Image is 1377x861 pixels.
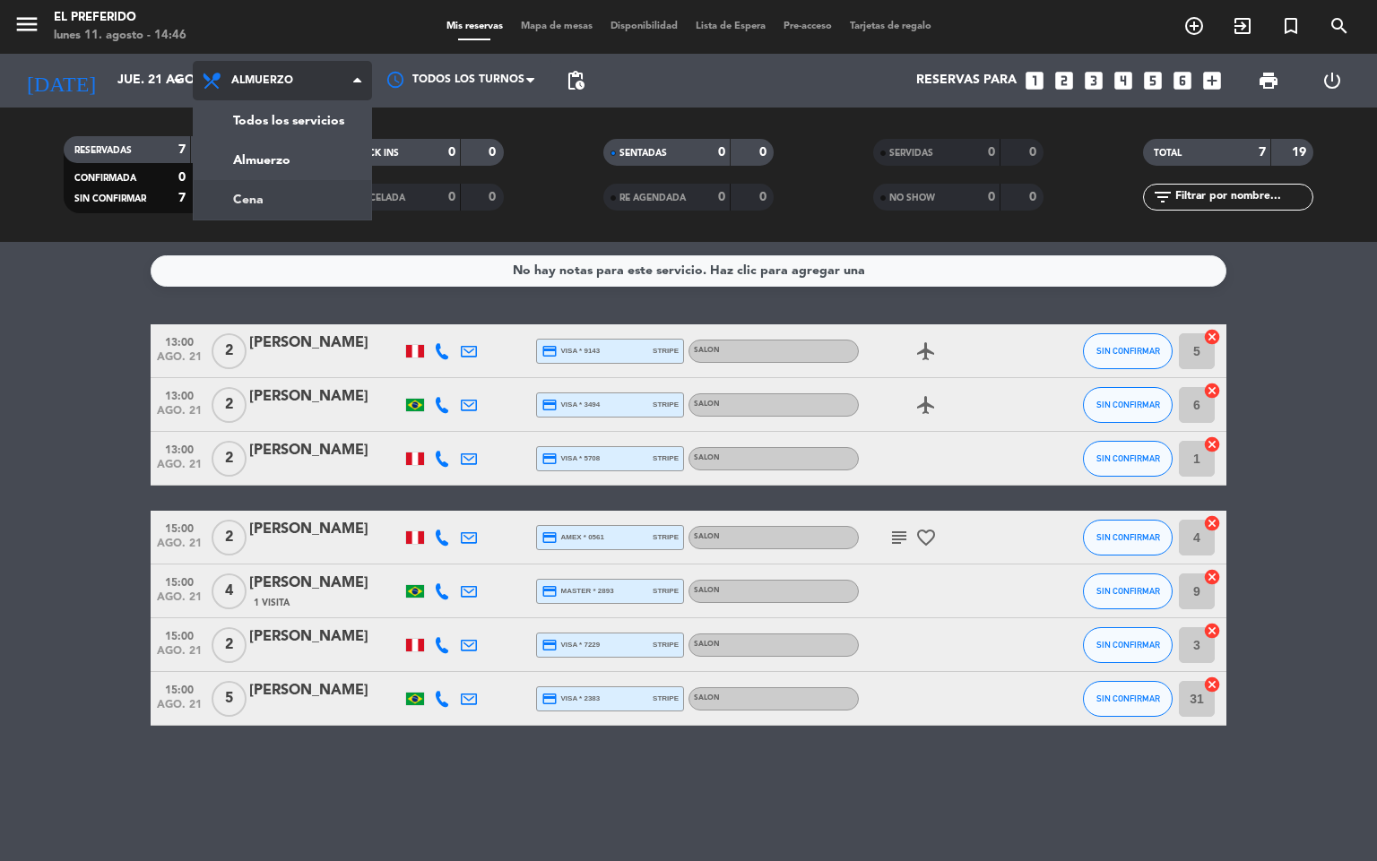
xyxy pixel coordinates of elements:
i: looks_6 [1171,69,1194,92]
a: Todos los servicios [194,101,371,141]
span: 13:00 [157,331,202,351]
span: SIN CONFIRMAR [1096,586,1160,596]
div: [PERSON_NAME] [249,385,402,409]
span: ago. 21 [157,699,202,719]
span: SALON [694,347,720,354]
span: stripe [653,693,679,704]
span: SALON [694,694,720,702]
i: menu [13,11,40,38]
span: 13:00 [157,384,202,405]
i: looks_two [1052,69,1076,92]
i: arrow_drop_down [167,70,188,91]
span: Almuerzo [231,74,293,87]
a: Cena [194,180,371,220]
strong: 19 [1292,146,1310,159]
span: 13:00 [157,438,202,459]
strong: 7 [1259,146,1266,159]
span: 2 [212,520,247,555]
strong: 0 [1029,146,1040,159]
div: LOG OUT [1300,54,1364,108]
span: Disponibilidad [602,22,687,31]
strong: 0 [448,191,455,203]
i: favorite_border [915,527,937,548]
i: credit_card [541,691,558,707]
i: credit_card [541,451,558,467]
i: cancel [1203,568,1221,586]
span: Mis reservas [437,22,512,31]
span: TOTAL [1154,149,1182,158]
span: Pre-acceso [775,22,841,31]
span: stripe [653,345,679,357]
span: amex * 0561 [541,530,604,546]
i: add_box [1200,69,1224,92]
span: ago. 21 [157,591,202,612]
span: visa * 3494 [541,397,600,413]
span: pending_actions [565,70,586,91]
span: 1 Visita [254,596,290,610]
span: visa * 2383 [541,691,600,707]
i: credit_card [541,530,558,546]
span: 4 [212,573,247,609]
i: looks_4 [1112,69,1135,92]
i: cancel [1203,435,1221,453]
i: cancel [1203,622,1221,640]
span: 15:00 [157,517,202,538]
strong: 7 [178,143,186,156]
i: search [1329,15,1350,37]
i: power_settings_new [1321,70,1343,91]
strong: 7 [178,192,186,204]
span: 2 [212,627,247,663]
strong: 0 [489,191,499,203]
span: SIN CONFIRMAR [1096,693,1160,703]
strong: 0 [1029,191,1040,203]
span: SALON [694,533,720,540]
strong: 0 [988,146,995,159]
strong: 0 [759,146,770,159]
span: RESERVADAS [74,146,132,155]
strong: 0 [178,171,186,184]
div: No hay notas para este servicio. Haz clic para agregar una [513,261,865,281]
span: CANCELADA [350,194,405,202]
span: 15:00 [157,624,202,645]
input: Filtrar por nombre... [1173,187,1312,207]
strong: 0 [718,146,725,159]
span: SIN CONFIRMAR [1096,453,1160,463]
strong: 0 [988,191,995,203]
i: subject [888,527,910,548]
span: CONFIRMADA [74,174,136,183]
span: NO SHOW [889,194,935,202]
i: add_circle_outline [1183,15,1205,37]
span: stripe [653,585,679,597]
a: Almuerzo [194,141,371,180]
div: [PERSON_NAME] [249,518,402,541]
i: cancel [1203,676,1221,693]
span: SIN CONFIRMAR [1096,640,1160,650]
span: Tarjetas de regalo [841,22,940,31]
span: SALON [694,400,720,408]
span: SENTADAS [619,149,667,158]
span: stripe [653,452,679,464]
div: El Preferido [54,9,186,27]
span: SERVIDAS [889,149,933,158]
strong: 0 [718,191,725,203]
i: looks_3 [1082,69,1105,92]
span: Reservas para [916,73,1017,88]
span: ago. 21 [157,405,202,426]
span: stripe [653,531,679,543]
span: SIN CONFIRMAR [1096,532,1160,542]
span: 2 [212,387,247,423]
span: SIN CONFIRMAR [1096,400,1160,409]
span: 15:00 [157,678,202,699]
span: SALON [694,587,720,594]
div: [PERSON_NAME] [249,331,402,355]
span: 15:00 [157,571,202,591]
i: airplanemode_active [915,340,937,362]
i: [DATE] [13,61,108,100]
i: credit_card [541,583,558,599]
div: [PERSON_NAME] [249,625,402,649]
span: print [1258,70,1279,91]
span: ago. 21 [157,645,202,666]
i: cancel [1203,328,1221,346]
div: lunes 11. agosto - 14:46 [54,27,186,45]
span: master * 2893 [541,583,614,599]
